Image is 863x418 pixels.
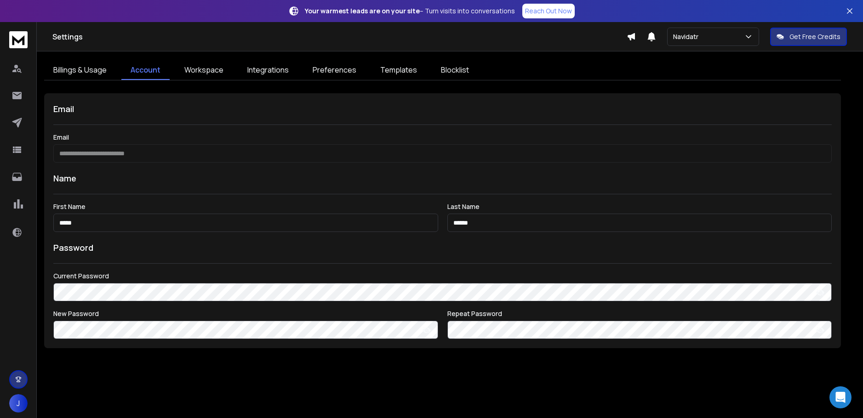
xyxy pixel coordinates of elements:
[303,61,366,80] a: Preferences
[9,394,28,412] button: J
[44,61,116,80] a: Billings & Usage
[447,203,832,210] label: Last Name
[53,203,438,210] label: First Name
[53,102,832,115] h1: Email
[52,31,627,42] h1: Settings
[53,241,93,254] h1: Password
[447,311,832,317] label: Repeat Password
[789,32,840,41] p: Get Free Credits
[770,28,847,46] button: Get Free Credits
[53,273,832,279] label: Current Password
[53,172,832,185] h1: Name
[305,6,515,16] p: – Turn visits into conversations
[53,311,438,317] label: New Password
[121,61,170,80] a: Account
[432,61,478,80] a: Blocklist
[9,31,28,48] img: logo
[371,61,426,80] a: Templates
[673,32,702,41] p: Navidatr
[175,61,233,80] a: Workspace
[305,6,420,15] strong: Your warmest leads are on your site
[525,6,572,16] p: Reach Out Now
[238,61,298,80] a: Integrations
[522,4,575,18] a: Reach Out Now
[829,386,852,408] div: Open Intercom Messenger
[53,134,832,141] label: Email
